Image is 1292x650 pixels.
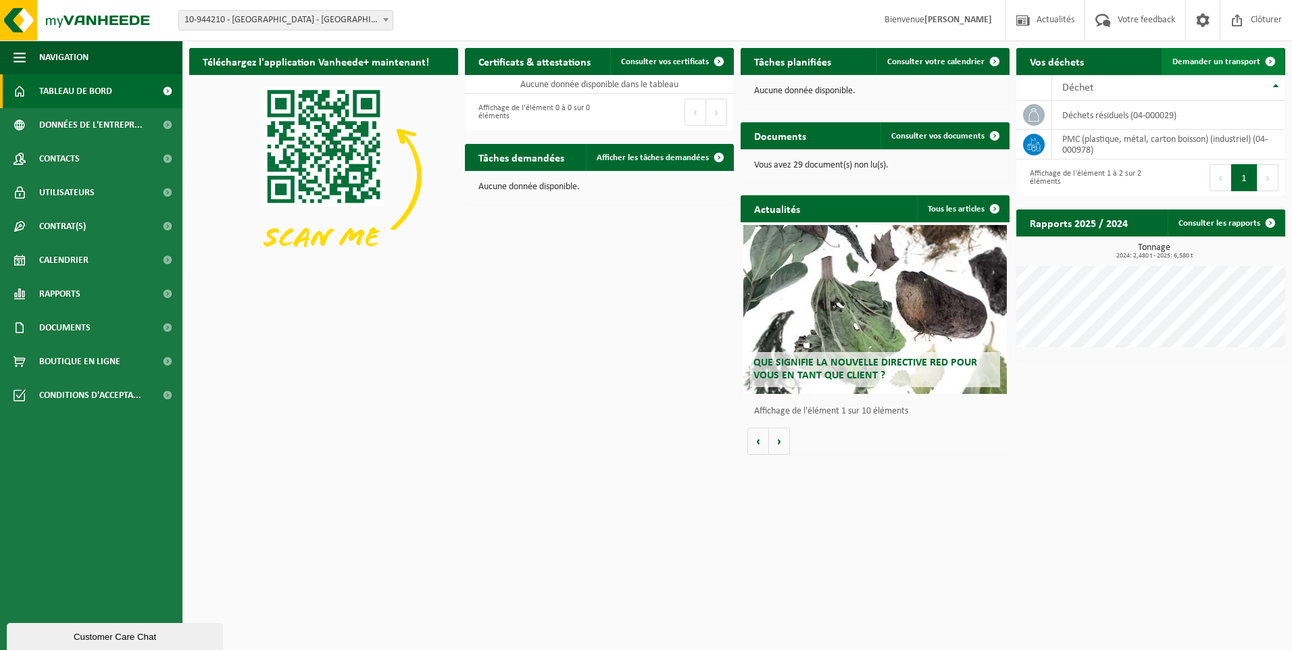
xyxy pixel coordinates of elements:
button: Volgende [769,428,790,455]
span: Afficher les tâches demandées [597,153,709,162]
a: Consulter vos documents [880,122,1008,149]
h2: Documents [741,122,820,149]
strong: [PERSON_NAME] [924,15,992,25]
div: Affichage de l'élément 1 à 2 sur 2 éléments [1023,163,1144,193]
h2: Certificats & attestations [465,48,604,74]
button: Next [1258,164,1278,191]
button: 1 [1231,164,1258,191]
span: Rapports [39,277,80,311]
span: 2024: 2,480 t - 2025: 6,580 t [1023,253,1285,259]
span: Conditions d'accepta... [39,378,141,412]
td: déchets résiduels (04-000029) [1052,101,1285,130]
h2: Tâches demandées [465,144,578,170]
h2: Vos déchets [1016,48,1097,74]
h2: Tâches planifiées [741,48,845,74]
a: Tous les articles [917,195,1008,222]
div: Affichage de l'élément 0 à 0 sur 0 éléments [472,97,593,127]
span: Données de l'entrepr... [39,108,143,142]
span: Que signifie la nouvelle directive RED pour vous en tant que client ? [753,357,977,381]
button: Previous [685,99,706,126]
button: Vorige [747,428,769,455]
p: Aucune donnée disponible. [478,182,720,192]
span: Calendrier [39,243,89,277]
p: Aucune donnée disponible. [754,86,996,96]
img: Download de VHEPlus App [189,75,458,277]
a: Que signifie la nouvelle directive RED pour vous en tant que client ? [743,225,1007,394]
td: Aucune donnée disponible dans le tableau [465,75,734,94]
span: Navigation [39,41,89,74]
a: Consulter vos certificats [610,48,732,75]
a: Consulter les rapports [1168,209,1284,236]
button: Previous [1210,164,1231,191]
button: Next [706,99,727,126]
span: Tableau de bord [39,74,112,108]
span: 10-944210 - SANKT NIKOLAUS HOSPITAL - EUPEN [179,11,393,30]
h2: Téléchargez l'application Vanheede+ maintenant! [189,48,443,74]
p: Vous avez 29 document(s) non lu(s). [754,161,996,170]
span: Boutique en ligne [39,345,120,378]
span: Consulter vos documents [891,132,985,141]
td: PMC (plastique, métal, carton boisson) (industriel) (04-000978) [1052,130,1285,159]
h3: Tonnage [1023,243,1285,259]
h2: Actualités [741,195,814,222]
span: Contacts [39,142,80,176]
h2: Rapports 2025 / 2024 [1016,209,1141,236]
span: Consulter votre calendrier [887,57,985,66]
span: Contrat(s) [39,209,86,243]
a: Consulter votre calendrier [876,48,1008,75]
span: Déchet [1062,82,1093,93]
span: Demander un transport [1172,57,1260,66]
a: Afficher les tâches demandées [586,144,732,171]
span: 10-944210 - SANKT NIKOLAUS HOSPITAL - EUPEN [178,10,393,30]
span: Consulter vos certificats [621,57,709,66]
p: Affichage de l'élément 1 sur 10 éléments [754,407,1003,416]
span: Documents [39,311,91,345]
a: Demander un transport [1162,48,1284,75]
iframe: chat widget [7,620,226,650]
span: Utilisateurs [39,176,95,209]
